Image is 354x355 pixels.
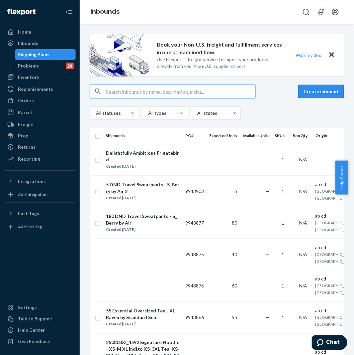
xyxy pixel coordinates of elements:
[300,252,308,257] span: N/A
[300,315,308,320] span: N/A
[18,192,47,197] div: Add Integration
[183,207,207,239] td: 9943877
[298,85,344,98] button: Create inbound
[327,50,336,60] button: Close
[18,224,42,230] div: Add Fast Tag
[106,321,180,328] div: Created [DATE]
[329,5,342,19] button: Open account menu
[18,29,31,35] div: Home
[18,338,50,345] div: Give Feedback
[18,74,39,81] div: Inventory
[335,161,348,195] button: Help Center
[4,222,76,232] a: Add Fast Tag
[300,220,308,226] span: N/A
[4,130,76,141] a: Prep
[272,128,290,144] th: SKUs
[265,157,269,162] span: —
[300,5,313,19] button: Open Search Box
[18,121,34,128] div: Freight
[18,144,36,150] div: Returns
[207,128,240,144] th: Expected Units
[103,128,183,144] th: Shipments
[290,128,313,144] th: Box Qty
[106,213,180,226] div: 180 DND Travel Sweatpants - S_Berry by Air
[4,84,76,94] a: Replenishments
[157,56,284,70] p: Use Flexport’s freight service to import your products directly from your Non-U.S. supplier or port.
[18,97,34,104] div: Orders
[183,175,207,207] td: 9943903
[292,50,326,60] button: Watch video
[183,270,207,302] td: 9943876
[15,49,76,60] a: Shipping Plans
[4,314,76,324] button: Talk to Support
[4,119,76,130] a: Freight
[4,302,76,313] a: Settings
[106,308,180,321] div: 55 Essential Oversized Tee - XL_Raven by Standard Sea
[18,304,37,311] div: Settings
[4,72,76,83] a: Inventory
[234,188,237,194] span: 5
[18,86,53,92] div: Replenishments
[232,315,237,320] span: 55
[300,157,308,162] span: N/A
[4,176,76,187] button: Integrations
[95,110,96,116] input: All statuses
[183,239,207,270] td: 9943875
[4,27,76,37] a: Home
[240,128,272,144] th: Available Units
[4,142,76,152] a: Returns
[15,61,76,71] a: Problems24
[18,156,40,162] div: Reporting
[18,51,50,58] div: Shipping Plans
[106,226,180,233] div: Created [DATE]
[85,2,125,22] ol: breadcrumbs
[282,315,285,320] span: 1
[18,132,28,139] div: Prep
[106,181,180,195] div: 5 DND Travel Sweatpants - S_Berry by Air 2
[18,327,45,334] div: Help Center
[282,188,285,194] span: 1
[18,210,39,217] div: Fast Tags
[282,252,285,257] span: 1
[18,63,39,69] div: Problems
[18,178,46,185] div: Integrations
[265,315,269,320] span: —
[66,63,74,69] div: 24
[18,40,38,47] div: Inbounds
[300,188,308,194] span: N/A
[265,283,269,289] span: —
[314,5,327,19] button: Open notifications
[106,85,255,98] input: Search inbounds by name, destination, msku...
[7,9,36,15] img: Flexport logo
[4,95,76,106] a: Orders
[232,283,237,289] span: 60
[265,188,269,194] span: —
[232,220,237,226] span: 80
[315,157,319,162] span: —
[4,208,76,219] button: Fast Tags
[4,107,76,118] a: Parcel
[106,150,180,163] div: Delightfully Ambitious Frigatebird
[300,283,308,289] span: N/A
[18,316,52,322] div: Talk to Support
[232,252,237,257] span: 40
[106,195,180,201] div: Created [DATE]
[62,5,76,19] button: Close Navigation
[157,41,284,56] p: Book your Non-U.S. freight and fulfillment services in one streamlined flow.
[18,109,32,116] div: Parcel
[265,252,269,257] span: —
[90,8,120,15] a: Inbounds
[183,128,207,144] th: PO#
[282,283,285,289] span: 1
[282,220,285,226] span: 1
[282,157,285,162] span: 1
[4,38,76,49] a: Inbounds
[4,154,76,164] a: Reporting
[265,220,269,226] span: —
[106,163,180,170] div: Created [DATE]
[185,157,189,162] span: —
